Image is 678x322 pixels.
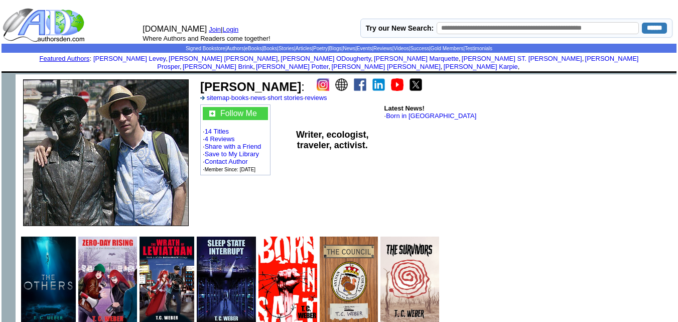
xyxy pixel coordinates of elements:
img: a_336699.gif [200,96,205,100]
font: i [280,56,281,62]
font: i [519,64,520,70]
font: · [384,112,477,120]
a: [PERSON_NAME] Potter [256,63,329,70]
a: 4 Reviews [205,135,235,143]
a: Poetry [313,46,328,51]
font: Where Authors and Readers come together! [143,35,270,42]
a: short stories [267,94,303,101]
a: [PERSON_NAME] Prosper [157,55,638,70]
a: Join [209,26,221,33]
b: [PERSON_NAME] [200,80,301,93]
img: shim.gif [2,74,16,88]
font: · · · · [200,94,327,101]
a: Save to My Library [205,150,259,158]
a: 14 Titles [205,128,229,135]
a: Success [410,46,429,51]
a: Blogs [329,46,342,51]
font: i [182,64,183,70]
font: · · · · · · [203,107,268,173]
a: Share with a Friend [205,143,261,150]
font: | [221,26,242,33]
img: youtube.png [391,78,403,91]
img: website.png [335,78,348,91]
a: news [250,94,265,101]
a: sitemap [207,94,230,101]
label: Try our New Search: [366,24,434,32]
a: Contact Author [205,158,248,165]
img: logo_ad.gif [3,8,87,43]
img: shim.gif [338,71,340,73]
font: i [461,56,462,62]
font: i [584,56,585,62]
b: Writer, ecologist, traveler, activist. [296,130,369,150]
a: Articles [296,46,312,51]
a: Signed Bookstore [186,46,225,51]
a: [PERSON_NAME] ODougherty [281,55,371,62]
a: Books [263,46,278,51]
font: : [40,55,91,62]
font: Member Since: [DATE] [205,167,256,172]
img: 182516.jpg [23,79,189,226]
a: books [231,94,249,101]
a: Stories [279,46,294,51]
img: ig.png [317,78,329,91]
a: Featured Authors [40,55,90,62]
a: Testimonials [465,46,492,51]
a: [PERSON_NAME] [PERSON_NAME] [169,55,278,62]
font: i [373,56,374,62]
a: News [343,46,355,51]
a: Videos [393,46,409,51]
font: i [330,64,331,70]
a: [PERSON_NAME] Levey [93,55,166,62]
a: Follow Me [220,109,257,118]
font: i [442,64,443,70]
a: eBooks [245,46,262,51]
a: Login [223,26,239,33]
img: shim.gif [338,73,340,74]
a: reviews [305,94,327,101]
a: [PERSON_NAME] [PERSON_NAME] [331,63,440,70]
font: [DOMAIN_NAME] [143,25,207,33]
a: Events [357,46,372,51]
font: , , , , , , , , , , [93,55,639,70]
a: Born in [GEOGRAPHIC_DATA] [386,112,476,120]
span: | | | | | | | | | | | | | | [186,46,492,51]
img: x.png [410,78,422,91]
img: linkedin.png [372,78,385,91]
a: [PERSON_NAME] Brink [183,63,253,70]
font: : [200,80,305,93]
img: fb.png [354,78,366,91]
a: Reviews [373,46,392,51]
a: [PERSON_NAME] Marquette [374,55,459,62]
font: i [168,56,169,62]
a: Authors [226,46,243,51]
a: Gold Members [431,46,464,51]
a: [PERSON_NAME] Karpie [444,63,518,70]
font: i [255,64,256,70]
b: Latest News! [384,104,425,112]
img: gc.jpg [209,111,215,117]
a: [PERSON_NAME] ST. [PERSON_NAME] [462,55,582,62]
